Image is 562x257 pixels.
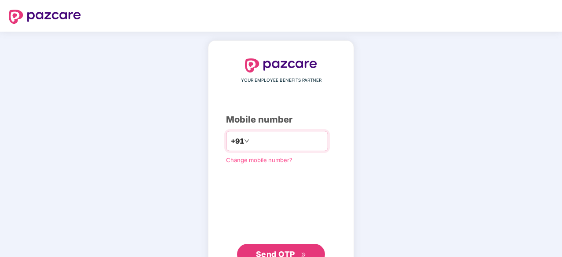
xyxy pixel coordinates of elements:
span: YOUR EMPLOYEE BENEFITS PARTNER [241,77,321,84]
div: Mobile number [226,113,336,127]
span: +91 [231,136,244,147]
img: logo [245,58,317,72]
img: logo [9,10,81,24]
span: down [244,138,249,144]
a: Change mobile number? [226,156,292,163]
